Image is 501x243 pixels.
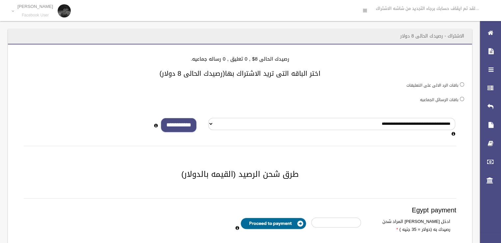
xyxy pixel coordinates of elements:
h3: اختر الباقه التى تريد الاشتراك بها(رصيدك الحالى 8 دولار) [16,70,464,77]
h4: رصيدك الحالى 8$ , 0 تعليق , 0 رساله جماعيه. [16,56,464,62]
h2: طرق شحن الرصيد (القيمه بالدولار) [16,170,464,178]
label: باقات الرسائل الجماعيه [420,96,459,103]
h3: Egypt payment [24,206,456,214]
label: ادخل [PERSON_NAME] المراد شحن رصيدك به (دولار = 35 جنيه ) [366,218,455,233]
header: الاشتراك - رصيدك الحالى 8 دولار [392,30,472,42]
label: باقات الرد الالى على التعليقات [406,82,459,89]
p: [PERSON_NAME] [17,4,53,9]
small: Facebook User [17,13,53,18]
